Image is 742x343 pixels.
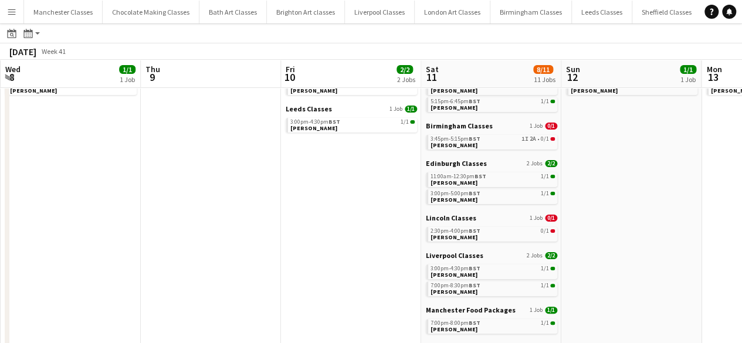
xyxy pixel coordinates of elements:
span: Leeds Classes [286,104,332,113]
button: Bath Art Classes [199,1,267,23]
span: Lisa Hyland [431,288,477,296]
span: Sophie Dennison [571,87,618,94]
a: Manchester Food Packages1 Job1/1 [426,305,557,314]
button: Chocolate Making Classes [103,1,199,23]
div: 1 Job [680,75,696,84]
span: 2:30pm-4:00pm [431,228,480,234]
span: 1/1 [119,65,135,74]
span: 2/2 [397,65,413,74]
button: Manchester Classes [24,1,103,23]
span: 0/1 [545,123,557,130]
div: Edinburgh Classes2 Jobs2/211:00am-12:30pmBST1/1[PERSON_NAME]3:00pm-5:00pmBST1/1[PERSON_NAME] [426,159,557,213]
span: 3:00pm-4:30pm [290,119,340,125]
span: Liverpool Classes [426,251,483,260]
span: 1/1 [541,174,549,179]
span: 1/1 [541,320,549,326]
span: 3:00pm-4:30pm [431,266,480,271]
span: 1/1 [550,175,555,178]
span: 1 Job [389,106,402,113]
span: Manchester Food Packages [426,305,516,314]
span: Edinburgh Classes [426,159,487,168]
span: Thu [145,64,160,74]
span: 1I [521,136,528,142]
span: BST [469,227,480,235]
span: 1/1 [541,266,549,271]
a: 5:15pm-6:45pmBST1/1[PERSON_NAME] [431,97,555,111]
span: Birmingham Classes [426,121,493,130]
span: 1/1 [550,100,555,103]
span: Faye Shepherd [290,124,337,132]
a: 7:00pm-8:30pmBST1/1[PERSON_NAME] [431,281,555,295]
a: Leeds Classes1 Job1/1 [286,104,417,113]
span: Sun [566,64,580,74]
span: 7:00pm-8:30pm [431,283,480,288]
a: 3:00pm-4:30pmBST1/1[PERSON_NAME] [431,264,555,278]
span: 11 [424,70,439,84]
span: BST [469,189,480,197]
span: 1/1 [550,321,555,325]
button: Sheffield Classes [632,1,702,23]
span: 1/1 [550,267,555,270]
span: Michael Chatburn [431,325,477,333]
span: 7:00pm-8:00pm [431,320,480,326]
a: Edinburgh Classes2 Jobs2/2 [426,159,557,168]
span: BST [469,281,480,289]
span: 2 Jobs [527,252,543,259]
span: Iona Coombes [431,179,477,186]
button: Birmingham Classes [490,1,572,23]
span: Emma Donovan [431,233,477,241]
span: 1/1 [405,106,417,113]
span: 8/11 [533,65,553,74]
a: Birmingham Classes1 Job0/1 [426,121,557,130]
span: 2A [530,136,536,142]
span: Mon [706,64,721,74]
span: 0/1 [541,136,549,142]
span: 0/1 [550,137,555,141]
a: 3:45pm-5:15pmBST1I2A•0/1[PERSON_NAME] [431,135,555,148]
span: Lorna Conn [431,196,477,203]
span: 12 [564,70,580,84]
div: Lincoln Classes1 Job0/12:30pm-4:00pmBST0/1[PERSON_NAME] [426,213,557,251]
span: 3:00pm-5:00pm [431,191,480,196]
span: 1/1 [541,191,549,196]
span: Taylor Robinson [431,104,477,111]
span: 8 [4,70,21,84]
button: Liverpool Classes [345,1,415,23]
button: London Art Classes [415,1,490,23]
a: 3:00pm-4:30pmBST1/1[PERSON_NAME] [290,118,415,131]
span: 3:45pm-5:15pm [431,136,480,142]
span: 0/1 [541,228,549,234]
span: 1/1 [550,284,555,287]
div: Birmingham Classes1 Job0/13:45pm-5:15pmBST1I2A•0/1[PERSON_NAME] [426,121,557,159]
span: Sadie Batchelor [431,141,477,149]
span: 1/1 [410,120,415,124]
span: Sat [426,64,439,74]
span: BST [469,97,480,105]
span: Week 41 [39,47,68,56]
div: 1 Job [120,75,135,84]
span: Lincoln Classes [426,213,476,222]
div: Manchester Food Packages1 Job1/17:00pm-8:00pmBST1/1[PERSON_NAME] [426,305,557,343]
button: Brighton Art classes [267,1,345,23]
span: BST [475,172,486,180]
span: BST [469,264,480,272]
span: 5:15pm-6:45pm [431,99,480,104]
span: 1/1 [401,119,409,125]
button: Leeds Classes [572,1,632,23]
span: 10 [284,70,295,84]
span: Kelly Miller [431,271,477,279]
a: 11:00am-12:30pmBST1/1[PERSON_NAME] [431,172,555,186]
div: • [431,136,555,142]
div: Leeds Classes1 Job1/13:00pm-4:30pmBST1/1[PERSON_NAME] [286,104,417,135]
span: 1 Job [530,123,543,130]
span: 2/2 [545,160,557,167]
a: Liverpool Classes2 Jobs2/2 [426,251,557,260]
span: 1 Job [530,307,543,314]
div: [DATE] [9,46,36,57]
span: 0/1 [545,215,557,222]
span: BST [469,319,480,327]
div: 11 Jobs [534,75,555,84]
span: Robert Bramley [290,87,337,94]
a: 2:30pm-4:00pmBST0/1[PERSON_NAME] [431,227,555,240]
div: Liverpool Classes2 Jobs2/23:00pm-4:30pmBST1/1[PERSON_NAME]7:00pm-8:30pmBST1/1[PERSON_NAME] [426,251,557,305]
